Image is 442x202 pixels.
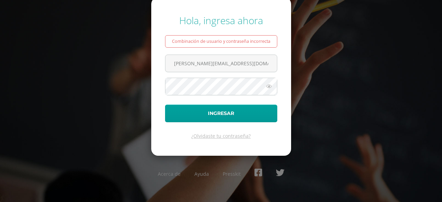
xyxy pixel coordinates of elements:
input: Correo electrónico o usuario [165,55,277,72]
div: Combinación de usuario y contraseña incorrecta [165,35,277,48]
div: Hola, ingresa ahora [165,14,277,27]
button: Ingresar [165,105,277,122]
a: Acerca de [158,171,181,177]
a: ¿Olvidaste tu contraseña? [191,133,251,139]
a: Ayuda [194,171,209,177]
a: Presskit [223,171,241,177]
